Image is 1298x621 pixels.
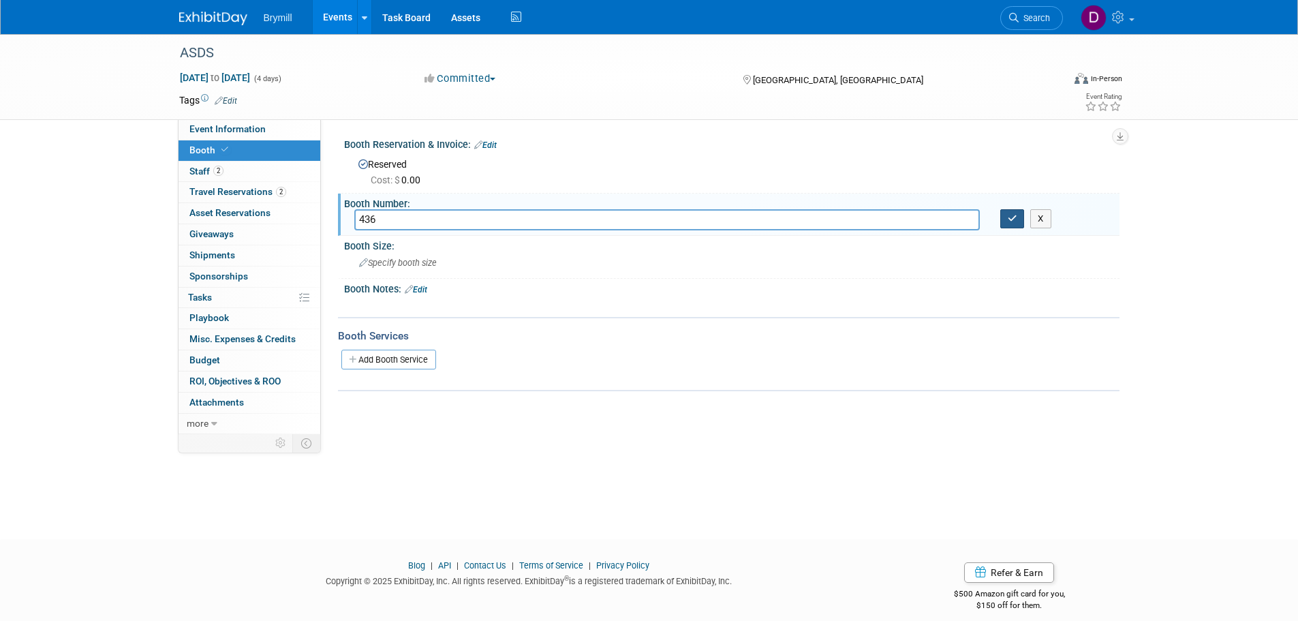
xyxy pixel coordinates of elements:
[420,72,501,86] button: Committed
[189,397,244,408] span: Attachments
[221,146,228,153] i: Booth reservation complete
[453,560,462,571] span: |
[189,145,231,155] span: Booth
[1030,209,1051,228] button: X
[344,194,1119,211] div: Booth Number:
[338,329,1119,344] div: Booth Services
[899,579,1119,611] div: $500 Amazon gift card for you,
[408,560,425,571] a: Blog
[292,434,320,452] td: Toggle Event Tabs
[253,74,281,83] span: (4 days)
[189,123,266,134] span: Event Information
[1081,5,1107,31] img: Delaney Bryne
[344,134,1119,152] div: Booth Reservation & Invoice:
[1085,93,1122,100] div: Event Rating
[344,279,1119,297] div: Booth Notes:
[189,207,271,218] span: Asset Reservations
[983,71,1123,91] div: Event Format
[371,175,426,185] span: 0.00
[585,560,594,571] span: |
[179,140,320,161] a: Booth
[179,288,320,308] a: Tasks
[899,600,1119,611] div: $150 off for them.
[179,350,320,371] a: Budget
[189,354,220,365] span: Budget
[187,418,208,429] span: more
[179,12,247,25] img: ExhibitDay
[179,224,320,245] a: Giveaways
[189,271,248,282] span: Sponsorships
[189,312,229,323] span: Playbook
[208,72,221,83] span: to
[344,236,1119,253] div: Booth Size:
[427,560,436,571] span: |
[179,372,320,392] a: ROI, Objectives & ROO
[179,329,320,350] a: Misc. Expenses & Credits
[188,292,212,303] span: Tasks
[508,560,517,571] span: |
[189,166,223,177] span: Staff
[1075,73,1088,84] img: Format-Inperson.png
[189,376,281,387] span: ROI, Objectives & ROO
[179,182,320,202] a: Travel Reservations2
[179,414,320,434] a: more
[596,560,649,571] a: Privacy Policy
[405,285,427,294] a: Edit
[264,12,292,23] span: Brymill
[464,560,506,571] a: Contact Us
[438,560,451,571] a: API
[179,308,320,329] a: Playbook
[276,187,286,197] span: 2
[189,228,234,239] span: Giveaways
[359,258,437,268] span: Specify booth size
[179,393,320,413] a: Attachments
[179,245,320,266] a: Shipments
[474,140,497,150] a: Edit
[215,96,237,106] a: Edit
[371,175,401,185] span: Cost: $
[179,162,320,182] a: Staff2
[175,41,1042,65] div: ASDS
[179,203,320,224] a: Asset Reservations
[1000,6,1063,30] a: Search
[189,249,235,260] span: Shipments
[213,166,223,176] span: 2
[179,72,251,84] span: [DATE] [DATE]
[179,93,237,107] td: Tags
[564,575,569,582] sup: ®
[354,154,1109,187] div: Reserved
[519,560,583,571] a: Terms of Service
[189,333,296,344] span: Misc. Expenses & Credits
[269,434,293,452] td: Personalize Event Tab Strip
[753,75,923,85] span: [GEOGRAPHIC_DATA], [GEOGRAPHIC_DATA]
[1090,74,1122,84] div: In-Person
[179,119,320,140] a: Event Information
[1019,13,1050,23] span: Search
[341,350,436,369] a: Add Booth Service
[964,562,1054,583] a: Refer & Earn
[179,267,320,287] a: Sponsorships
[189,186,286,197] span: Travel Reservations
[179,572,880,588] div: Copyright © 2025 ExhibitDay, Inc. All rights reserved. ExhibitDay is a registered trademark of Ex...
